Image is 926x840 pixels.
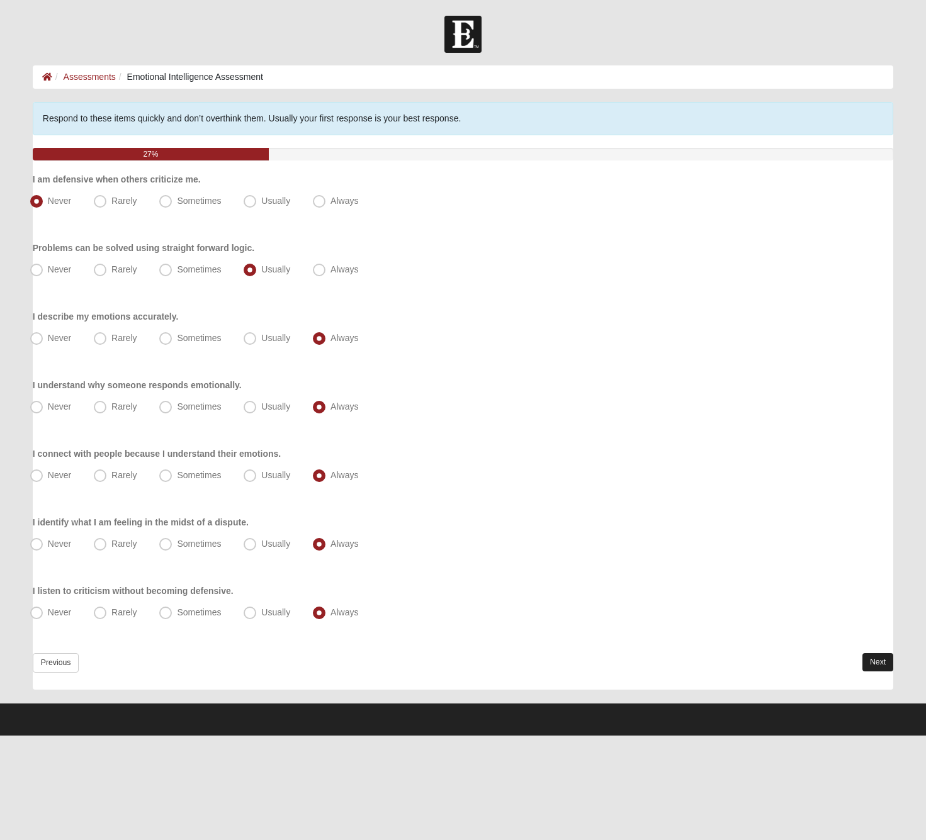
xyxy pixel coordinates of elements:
[330,470,358,480] span: Always
[48,333,71,343] span: Never
[48,607,71,617] span: Never
[48,264,71,274] span: Never
[330,607,358,617] span: Always
[48,196,71,206] span: Never
[177,333,221,343] span: Sometimes
[111,401,137,412] span: Rarely
[330,196,358,206] span: Always
[116,70,263,84] li: Emotional Intelligence Assessment
[330,333,358,343] span: Always
[33,379,242,391] label: I understand why someone responds emotionally.
[261,264,290,274] span: Usually
[33,653,79,673] a: Previous
[177,607,221,617] span: Sometimes
[48,401,71,412] span: Never
[177,539,221,549] span: Sometimes
[261,401,290,412] span: Usually
[261,196,290,206] span: Usually
[261,539,290,549] span: Usually
[330,401,358,412] span: Always
[177,196,221,206] span: Sometimes
[261,333,290,343] span: Usually
[111,607,137,617] span: Rarely
[111,470,137,480] span: Rarely
[111,539,137,549] span: Rarely
[177,470,221,480] span: Sometimes
[111,196,137,206] span: Rarely
[33,516,249,529] label: I identify what I am feeling in the midst of a dispute.
[43,113,461,123] span: Respond to these items quickly and don’t overthink them. Usually your first response is your best...
[330,264,358,274] span: Always
[444,16,482,53] img: Church of Eleven22 Logo
[261,607,290,617] span: Usually
[177,401,221,412] span: Sometimes
[261,470,290,480] span: Usually
[111,333,137,343] span: Rarely
[33,447,281,460] label: I connect with people because I understand their emotions.
[33,148,269,160] div: 27%
[33,310,179,323] label: I describe my emotions accurately.
[48,539,71,549] span: Never
[33,173,201,186] label: I am defensive when others criticize me.
[33,242,254,254] label: Problems can be solved using straight forward logic.
[48,470,71,480] span: Never
[177,264,221,274] span: Sometimes
[33,585,234,597] label: I listen to criticism without becoming defensive.
[111,264,137,274] span: Rarely
[64,72,116,82] a: Assessments
[330,539,358,549] span: Always
[862,653,893,671] a: Next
